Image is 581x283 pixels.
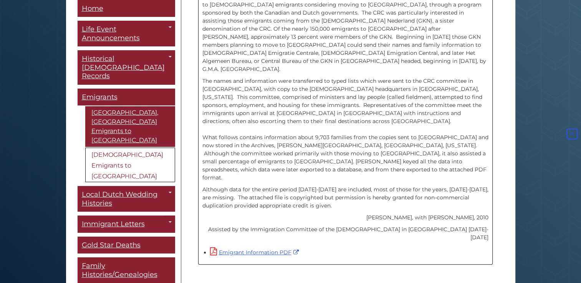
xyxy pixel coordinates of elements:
a: [GEOGRAPHIC_DATA], [GEOGRAPHIC_DATA] Emigrants to [GEOGRAPHIC_DATA] [85,107,175,147]
p: Assisted by the Immigration Committee of the [DEMOGRAPHIC_DATA] in [GEOGRAPHIC_DATA] [DATE]-[DATE] [202,225,488,242]
a: Immigrant Letters [78,216,175,233]
a: Emigrants [78,89,175,106]
span: Family Histories/Genealogies [82,262,157,279]
a: Local Dutch Wedding Histories [78,186,175,212]
p: The names and information were transferred to typed lists which were sent to the CRC committee in... [202,77,488,182]
a: [DEMOGRAPHIC_DATA] Emigrants to [GEOGRAPHIC_DATA] [85,148,175,183]
span: Emigrants [82,93,118,101]
span: Life Event Announcements [82,25,140,43]
a: Back to Top [565,130,579,137]
span: Immigrant Letters [82,220,145,229]
span: Historical [DEMOGRAPHIC_DATA] Records [82,55,165,81]
a: Life Event Announcements [78,21,175,47]
p: Although data for the entire period [DATE]-[DATE] are included, most of those for the years, [DAT... [202,186,488,210]
span: Local Dutch Wedding Histories [82,191,157,208]
span: Home [82,4,103,13]
a: Emigrant Information PDF [210,249,301,256]
p: [PERSON_NAME], with [PERSON_NAME], 2010 [202,214,488,222]
a: Historical [DEMOGRAPHIC_DATA] Records [78,51,175,85]
a: Gold Star Deaths [78,237,175,254]
span: Gold Star Deaths [82,241,141,249]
